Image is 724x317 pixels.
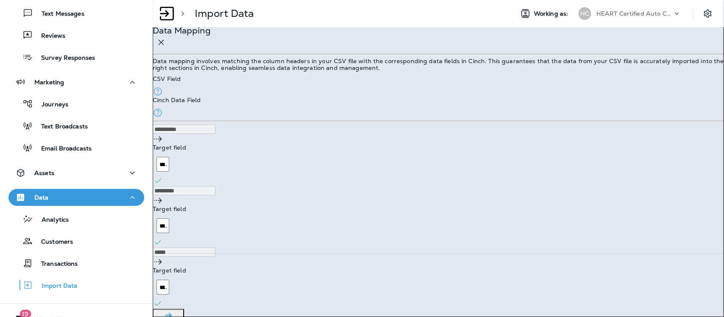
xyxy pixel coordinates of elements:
[33,216,69,224] p: Analytics
[33,282,78,290] p: Import Data
[177,7,184,20] p: >
[8,95,144,113] button: Journeys
[8,48,144,66] button: Survey Responses
[153,58,724,71] p: Data mapping involves matching the column headers in your CSV file with the corresponding data fi...
[34,194,49,201] p: Data
[33,145,92,153] p: Email Broadcasts
[8,164,144,181] button: Assets
[8,4,144,22] button: Text Messages
[33,10,84,18] p: Text Messages
[579,7,591,20] div: HC
[33,238,73,246] p: Customers
[33,123,88,131] p: Text Broadcasts
[153,144,186,151] label: Target field
[8,26,144,44] button: Reviews
[8,189,144,206] button: Data
[33,32,65,40] p: Reviews
[153,206,186,212] label: Target field
[33,54,95,62] p: Survey Responses
[33,260,78,268] p: Transactions
[8,276,144,294] button: Import Data
[153,27,724,34] p: Data Mapping
[195,7,254,20] p: Import Data
[700,6,716,21] button: Settings
[8,117,144,135] button: Text Broadcasts
[33,101,68,109] p: Journeys
[34,79,64,86] p: Marketing
[34,170,54,176] p: Assets
[8,232,144,250] button: Customers
[8,254,144,272] button: Transactions
[8,210,144,228] button: Analytics
[153,75,724,82] p: CSV Field
[153,267,186,274] label: Target field
[596,10,673,17] p: HEART Certified Auto Care
[534,10,570,17] span: Working as:
[8,139,144,157] button: Email Broadcasts
[153,97,724,103] p: Cinch Data Field
[8,74,144,91] button: Marketing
